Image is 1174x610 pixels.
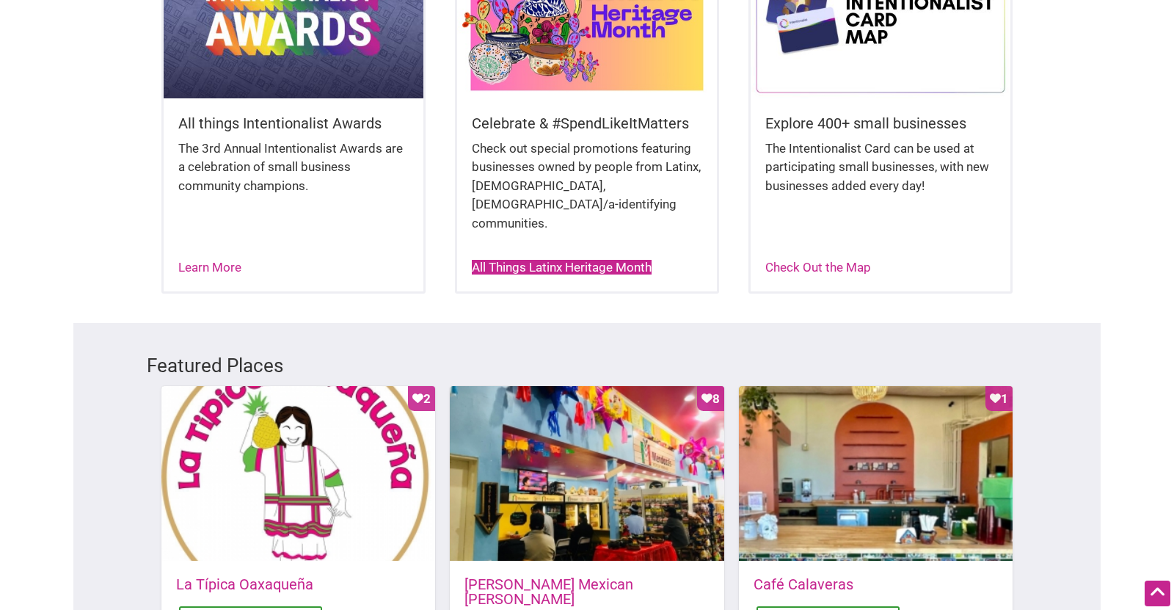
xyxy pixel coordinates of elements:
[178,260,241,275] a: Learn More
[472,139,702,248] div: Check out special promotions featuring businesses owned by people from Latinx, [DEMOGRAPHIC_DATA]...
[464,575,633,608] a: [PERSON_NAME] Mexican [PERSON_NAME]
[754,575,853,593] a: Café Calaveras
[765,113,996,134] h5: Explore 400+ small businesses
[147,352,1027,379] h3: Featured Places
[178,139,409,211] div: The 3rd Annual Intentionalist Awards are a celebration of small business community champions.
[1145,581,1170,606] div: Scroll Back to Top
[472,260,652,275] a: All Things Latinx Heritage Month
[176,575,313,593] a: La Típica Oaxaqueña
[765,139,996,211] div: The Intentionalist Card can be used at participating small businesses, with new businesses added ...
[765,260,871,275] a: Check Out the Map
[472,113,702,134] h5: Celebrate & #SpendLikeItMatters
[178,113,409,134] h5: All things Intentionalist Awards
